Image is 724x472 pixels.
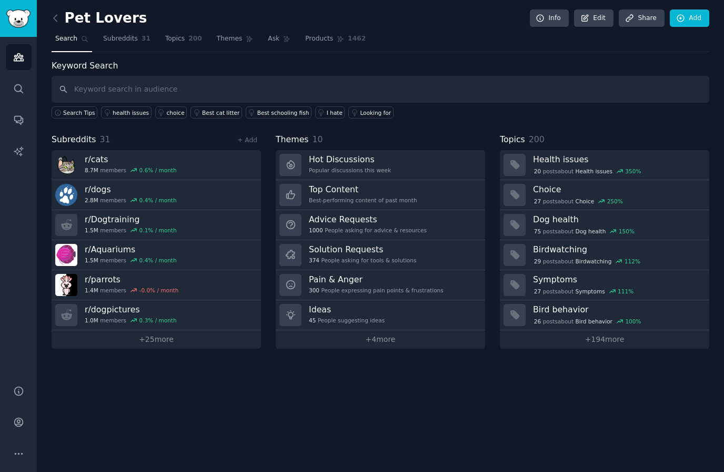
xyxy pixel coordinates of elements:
[139,257,177,264] div: 0.4 % / month
[52,76,709,103] input: Keyword search in audience
[500,330,709,349] a: +194more
[85,317,177,324] div: members
[576,168,612,175] span: Health issues
[139,317,177,324] div: 0.3 % / month
[139,166,177,174] div: 0.6 % / month
[625,258,640,265] div: 112 %
[202,109,239,116] div: Best cat litter
[246,106,311,119] a: Best schooling fish
[85,304,177,315] h3: r/ dogpictures
[139,196,177,204] div: 0.4 % / month
[85,166,98,174] span: 8.7M
[85,166,177,174] div: members
[576,318,612,325] span: Bird behavior
[534,318,541,325] span: 26
[85,287,98,294] span: 1.4M
[264,31,294,52] a: Ask
[276,300,485,330] a: Ideas45People suggesting ideas
[309,227,323,234] span: 1000
[268,34,279,44] span: Ask
[309,257,416,264] div: People asking for tools & solutions
[139,227,177,234] div: 0.1 % / month
[52,210,261,240] a: r/Dogtraining1.5Mmembers0.1% / month
[327,109,343,116] div: I hate
[55,154,77,176] img: cats
[276,210,485,240] a: Advice Requests1000People asking for advice & resources
[63,109,95,116] span: Search Tips
[85,196,177,204] div: members
[533,227,636,236] div: post s about
[607,198,623,205] div: 250 %
[533,196,624,206] div: post s about
[309,214,427,225] h3: Advice Requests
[100,134,110,144] span: 31
[500,210,709,240] a: Dog health75postsaboutDog health150%
[619,9,664,27] a: Share
[533,166,642,176] div: post s about
[534,168,541,175] span: 20
[533,184,702,195] h3: Choice
[85,184,177,195] h3: r/ dogs
[155,106,187,119] a: choice
[52,106,97,119] button: Search Tips
[309,257,319,264] span: 374
[348,106,393,119] a: Looking for
[85,154,177,165] h3: r/ cats
[576,288,605,295] span: Symptoms
[309,317,316,324] span: 45
[52,240,261,270] a: r/Aquariums1.5Mmembers0.4% / month
[276,240,485,270] a: Solution Requests374People asking for tools & solutions
[55,184,77,206] img: dogs
[574,9,614,27] a: Edit
[309,287,319,294] span: 300
[52,31,92,52] a: Search
[533,214,702,225] h3: Dog health
[500,270,709,300] a: Symptoms27postsaboutSymptoms111%
[348,34,366,44] span: 1462
[500,240,709,270] a: Birdwatching29postsaboutBirdwatching112%
[55,274,77,296] img: parrots
[85,227,98,234] span: 1.5M
[276,180,485,210] a: Top ContentBest-performing content of past month
[619,228,635,235] div: 150 %
[534,288,541,295] span: 27
[309,287,444,294] div: People expressing pain points & frustrations
[85,257,177,264] div: members
[190,106,242,119] a: Best cat litter
[309,154,391,165] h3: Hot Discussions
[309,317,385,324] div: People suggesting ideas
[500,180,709,210] a: Choice27postsaboutChoice250%
[276,330,485,349] a: +4more
[113,109,149,116] div: health issues
[534,228,541,235] span: 75
[309,304,385,315] h3: Ideas
[576,198,595,205] span: Choice
[188,34,202,44] span: 200
[533,304,702,315] h3: Bird behavior
[52,180,261,210] a: r/dogs2.8Mmembers0.4% / month
[85,214,177,225] h3: r/ Dogtraining
[52,133,96,146] span: Subreddits
[309,184,417,195] h3: Top Content
[276,270,485,300] a: Pain & Anger300People expressing pain points & frustrations
[309,166,391,174] div: Popular discussions this week
[85,244,177,255] h3: r/ Aquariums
[533,287,635,296] div: post s about
[85,274,178,285] h3: r/ parrots
[142,34,150,44] span: 31
[276,150,485,180] a: Hot DiscussionsPopular discussions this week
[309,244,416,255] h3: Solution Requests
[500,133,525,146] span: Topics
[305,34,333,44] span: Products
[625,318,641,325] div: 100 %
[52,10,147,27] h2: Pet Lovers
[52,61,118,71] label: Keyword Search
[237,136,257,144] a: + Add
[533,274,702,285] h3: Symptoms
[533,154,702,165] h3: Health issues
[534,258,541,265] span: 29
[52,270,261,300] a: r/parrots1.4Mmembers-0.0% / month
[670,9,709,27] a: Add
[618,288,633,295] div: 111 %
[534,198,541,205] span: 27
